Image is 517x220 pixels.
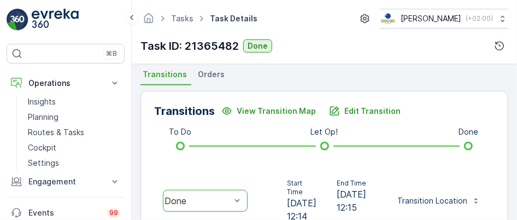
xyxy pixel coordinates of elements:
p: ⌘B [106,49,117,58]
p: Edit Transition [344,106,401,117]
p: End Time [337,179,369,188]
a: Cockpit [23,140,125,155]
img: logo [7,9,28,31]
p: ( +02:00 ) [466,14,493,23]
p: Routes & Tasks [28,127,84,138]
p: Done [248,40,268,51]
p: Engagement [28,176,103,187]
p: Let Op! [311,126,338,137]
p: Operations [28,78,103,89]
button: [PERSON_NAME](+02:00) [380,9,508,28]
p: Planning [28,112,58,123]
span: Task Details [208,13,260,24]
button: Operations [7,72,125,94]
button: View Transition Map [215,102,322,120]
span: Orders [198,69,225,80]
p: Done [459,126,478,137]
p: Insights [28,96,56,107]
p: View Transition Map [237,106,316,117]
p: Start Time [287,179,319,196]
p: Cockpit [28,142,56,153]
img: basis-logo_rgb2x.png [380,13,396,25]
span: Transitions [143,69,187,80]
p: Transition Location [397,195,467,206]
a: Insights [23,94,125,109]
a: Routes & Tasks [23,125,125,140]
a: Settings [23,155,125,171]
span: [DATE] 12:15 [337,188,369,214]
p: 99 [109,209,118,217]
p: [PERSON_NAME] [401,13,461,24]
div: Done [164,196,231,206]
p: To Do [169,126,192,137]
p: Settings [28,158,59,169]
img: logo_light-DOdMpM7g.png [32,9,79,31]
a: Tasks [171,14,193,23]
p: Task ID: 21365482 [140,38,239,54]
a: Homepage [143,16,155,26]
p: Transitions [154,103,215,119]
button: Engagement [7,171,125,193]
p: Events [28,207,101,218]
button: Done [243,39,272,53]
button: Transition Location [391,192,487,210]
button: Edit Transition [322,102,407,120]
a: Planning [23,109,125,125]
